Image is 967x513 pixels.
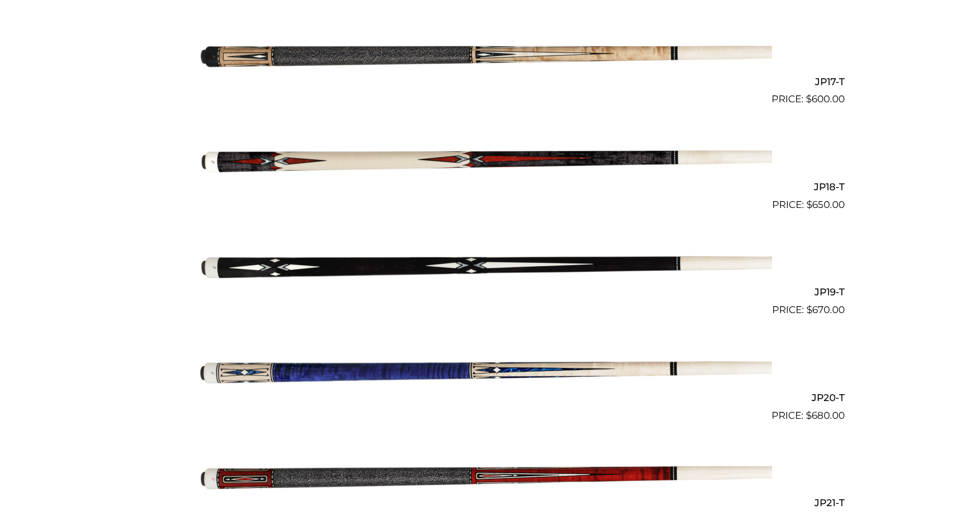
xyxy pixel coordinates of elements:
[195,217,772,313] img: JP19-T
[195,322,772,418] img: JP20-T
[806,410,812,421] span: $
[806,410,845,421] bdi: 680.00
[122,176,845,197] h2: JP18-T
[806,199,845,210] bdi: 650.00
[806,304,812,315] span: $
[195,111,772,207] img: JP18-T
[122,387,845,408] h2: JP20-T
[806,93,845,105] bdi: 600.00
[122,6,845,107] a: JP17-T $600.00
[122,71,845,92] h2: JP17-T
[122,217,845,318] a: JP19-T $670.00
[122,111,845,212] a: JP18-T $650.00
[806,93,812,105] span: $
[806,199,812,210] span: $
[122,282,845,303] h2: JP19-T
[806,304,845,315] bdi: 670.00
[122,322,845,423] a: JP20-T $680.00
[195,6,772,102] img: JP17-T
